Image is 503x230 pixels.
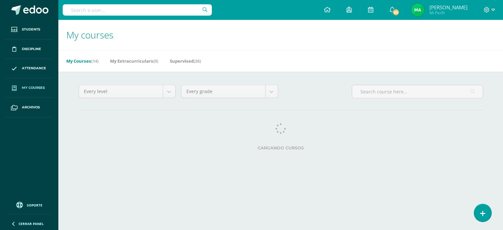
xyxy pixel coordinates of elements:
label: Cargando cursos [79,145,483,150]
span: My courses [66,29,113,41]
a: Archivos [5,98,53,117]
a: Discipline [5,39,53,59]
input: Search a user… [63,4,212,16]
span: (26) [194,58,201,64]
a: Students [5,20,53,39]
span: Discipline [22,46,41,52]
span: Attendance [22,66,46,71]
span: Soporte [27,203,42,207]
span: 85 [392,9,400,16]
span: [PERSON_NAME] [429,4,468,11]
span: Archivos [22,105,40,110]
span: Every level [84,85,158,98]
span: Cerrar panel [19,221,44,226]
a: Every level [79,85,175,98]
a: My courses [5,78,53,98]
img: 65d24bf89045e17e2505453a25dd4ac2.png [411,3,424,17]
span: (14) [91,58,98,64]
a: Attendance [5,59,53,79]
span: Every grade [186,85,260,98]
a: Every grade [181,85,278,98]
a: Soporte [8,200,50,209]
a: My Courses(14) [66,56,98,66]
span: My courses [22,85,45,90]
span: Mi Perfil [429,10,468,16]
span: Students [22,27,40,32]
a: My Extracurriculars(0) [110,56,158,66]
span: (0) [153,58,158,64]
input: Search course here… [352,85,483,98]
a: Supervised(26) [170,56,201,66]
